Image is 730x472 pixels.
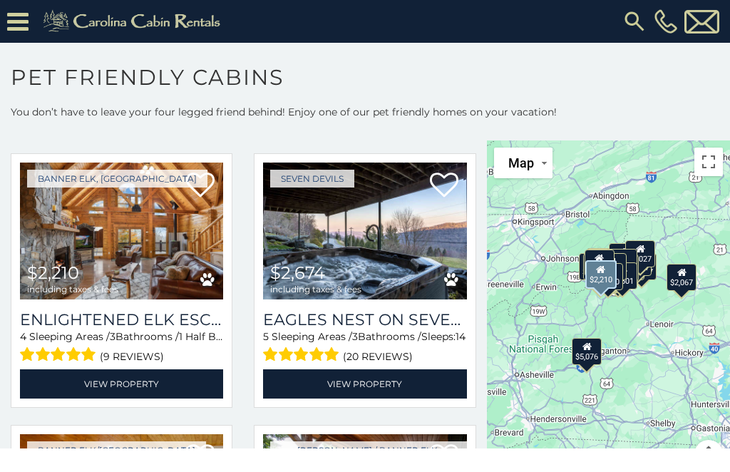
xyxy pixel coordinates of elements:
[609,243,639,270] div: $2,717
[607,249,637,276] div: $2,033
[270,441,466,470] a: [PERSON_NAME] / Banner Elk, [GEOGRAPHIC_DATA]
[20,163,223,299] img: Enlightened Elk Escape
[667,264,696,291] div: $2,067
[585,250,615,277] div: $1,714
[27,170,207,188] a: Banner Elk, [GEOGRAPHIC_DATA]
[587,248,617,275] div: $2,428
[100,347,164,366] span: (9 reviews)
[270,170,354,188] a: Seven Devils
[694,440,723,468] button: Map camera controls
[651,9,681,34] a: [PHONE_NUMBER]
[625,240,655,267] div: $2,027
[263,329,466,366] div: Sleeping Areas / Bathrooms / Sleeps:
[110,330,115,343] span: 3
[27,284,118,294] span: including taxes & fees
[20,163,223,299] a: Enlightened Elk Escape $2,210 including taxes & fees
[270,284,361,294] span: including taxes & fees
[263,163,466,299] img: Eagles Nest on Seven Devils
[694,148,723,176] button: Toggle fullscreen view
[352,330,358,343] span: 3
[270,262,325,283] span: $2,674
[263,330,269,343] span: 5
[585,260,617,289] div: $2,210
[584,253,614,280] div: $2,530
[20,329,223,366] div: Sleeping Areas / Bathrooms / Sleeps:
[430,171,458,201] a: Add to favorites
[622,9,647,34] img: search-regular.svg
[27,441,206,459] a: Banner Elk/[GEOGRAPHIC_DATA]
[263,369,466,399] a: View Property
[494,148,552,178] button: Change map style
[263,163,466,299] a: Eagles Nest on Seven Devils $2,674 including taxes & fees
[20,369,223,399] a: View Property
[20,310,223,329] a: Enlightened Elk Escape
[456,330,466,343] span: 14
[572,338,602,365] div: $5,076
[343,347,413,366] span: (20 reviews)
[20,330,26,343] span: 4
[27,262,79,283] span: $2,210
[579,253,609,280] div: $2,416
[36,7,232,36] img: Khaki-logo.png
[263,310,466,329] a: Eagles Nest on Seven Devils
[508,155,534,170] span: Map
[179,330,244,343] span: 1 Half Baths /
